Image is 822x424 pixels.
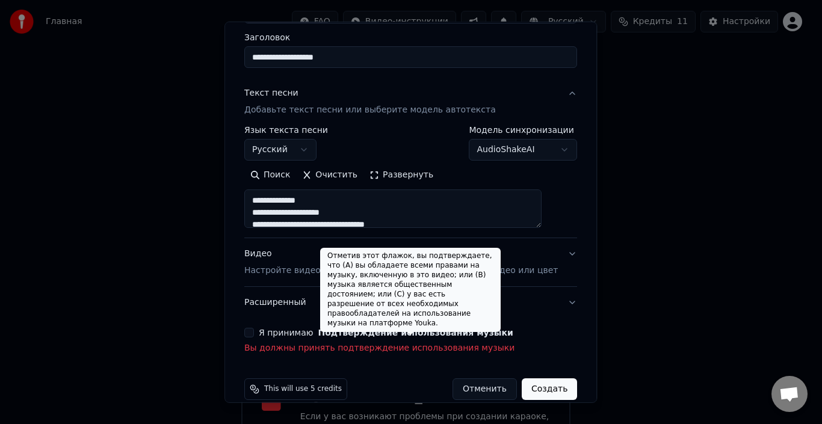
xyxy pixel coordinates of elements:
button: Создать [522,378,577,400]
button: Поиск [244,165,296,185]
div: Отметив этот флажок, вы подтверждаете, что (A) вы обладаете всеми правами на музыку, включенную в... [320,248,501,332]
div: Текст песни [244,87,298,99]
p: Добавьте текст песни или выберите модель автотекста [244,104,496,116]
button: Отменить [453,378,517,400]
div: Видео [244,248,558,277]
div: Текст песниДобавьте текст песни или выберите модель автотекста [244,126,577,238]
label: Заголовок [244,33,577,41]
button: Очистить [297,165,364,185]
button: Расширенный [244,287,577,318]
p: Настройте видео караоке: используйте изображение, видео или цвет [244,265,558,277]
label: Я принимаю [259,328,513,337]
span: This will use 5 credits [264,384,342,394]
button: Развернуть [363,165,439,185]
p: Вы должны принять подтверждение использования музыки [244,342,577,354]
label: Модель синхронизации [469,126,578,134]
button: ВидеоНастройте видео караоке: используйте изображение, видео или цвет [244,238,577,286]
label: Язык текста песни [244,126,328,134]
button: Я принимаю [318,328,513,337]
button: Текст песниДобавьте текст песни или выберите модель автотекста [244,78,577,126]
